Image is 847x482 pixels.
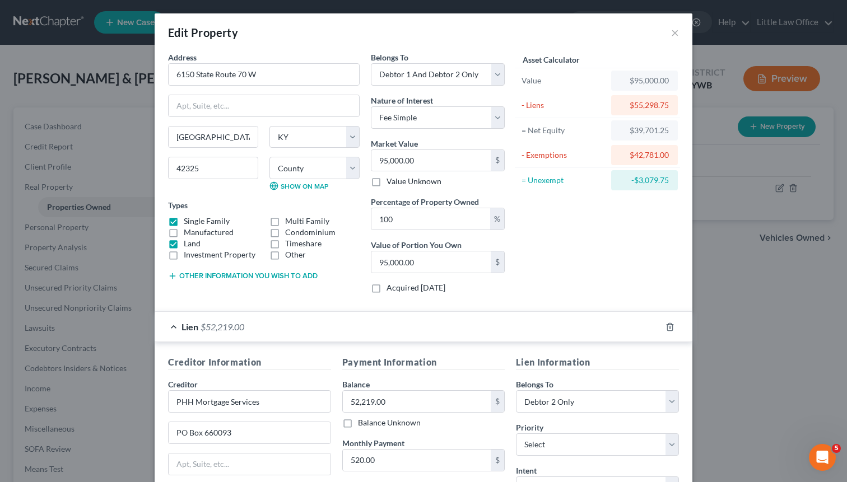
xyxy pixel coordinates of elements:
label: Balance [342,378,370,390]
span: Address [168,53,197,62]
div: Edit Property [168,25,238,40]
span: 5 [832,444,841,453]
label: Manufactured [184,227,234,238]
input: Enter address... [169,422,331,443]
iframe: Intercom live chat [809,444,836,471]
label: Multi Family [285,216,329,227]
div: $ [491,391,504,412]
label: Single Family [184,216,230,227]
input: Apt, Suite, etc... [169,453,331,475]
input: 0.00 [371,251,491,273]
div: $ [491,251,504,273]
input: 0.00 [371,150,491,171]
div: Value [522,75,606,86]
input: Enter address... [169,64,359,85]
input: 0.00 [343,450,491,471]
div: - Liens [522,100,606,111]
input: Enter city... [169,127,258,148]
div: - Exemptions [522,149,606,161]
label: Types [168,199,188,211]
span: Belongs To [516,380,553,389]
label: Asset Calculator [523,54,580,65]
input: Enter zip... [168,157,258,179]
div: = Net Equity [522,125,606,136]
label: Other [285,249,306,260]
span: Lien [182,321,198,332]
div: -$3,079.75 [620,175,669,186]
label: Balance Unknown [358,417,421,428]
input: 0.00 [343,391,491,412]
label: Monthly Payment [342,437,404,449]
div: = Unexempt [522,175,606,186]
div: $55,298.75 [620,100,669,111]
button: Other information you wish to add [168,272,318,280]
div: $39,701.25 [620,125,669,136]
input: 0.00 [371,208,490,230]
div: $ [491,450,504,471]
h5: Payment Information [342,355,505,369]
input: Search creditor by name... [168,390,331,413]
span: $52,219.00 [201,321,244,332]
h5: Creditor Information [168,355,331,369]
h5: Lien Information [516,355,679,369]
div: $95,000.00 [620,75,669,86]
label: Land [184,238,201,249]
div: $42,781.00 [620,149,669,161]
label: Timeshare [285,238,322,249]
span: Creditor [168,380,198,389]
label: Investment Property [184,249,255,260]
label: Acquired [DATE] [387,282,445,293]
span: Priority [516,423,543,432]
input: Apt, Suite, etc... [169,95,359,116]
div: $ [491,150,504,171]
button: × [671,26,679,39]
label: Percentage of Property Owned [371,196,479,208]
label: Market Value [371,138,418,149]
label: Intent [516,465,537,476]
label: Value Unknown [387,176,441,187]
label: Condominium [285,227,336,238]
label: Value of Portion You Own [371,239,462,251]
label: Nature of Interest [371,95,433,106]
span: Belongs To [371,53,408,62]
div: % [490,208,504,230]
a: Show on Map [269,181,328,190]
